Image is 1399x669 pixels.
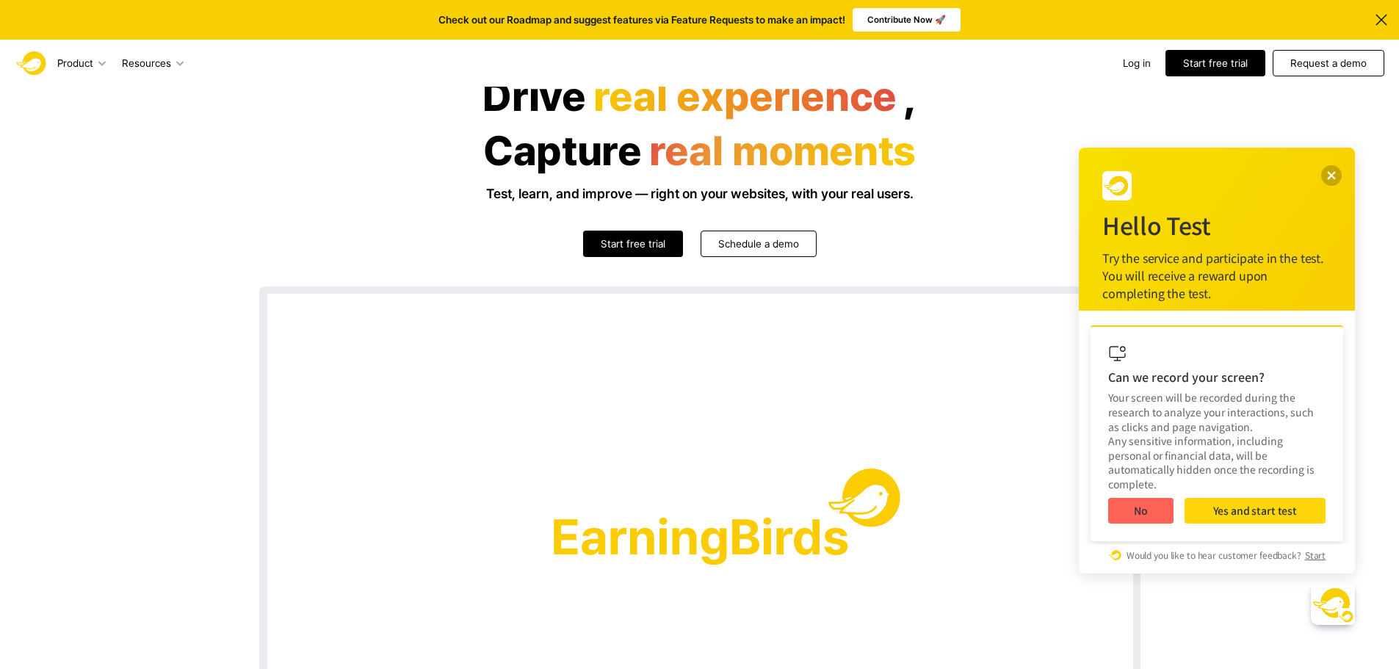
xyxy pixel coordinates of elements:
p: Resources [122,56,171,70]
p: Start free trial [1183,56,1248,70]
img: Logo [15,46,50,81]
span: real experience [590,70,900,124]
h1: , [904,73,917,120]
a: Schedule a demo [701,231,817,257]
a: Log in [1123,56,1151,70]
p: Check out our Roadmap and suggest features via Feature Requests to make an impact! [438,14,845,26]
h1: Drive [482,73,586,120]
a: Start free trial [583,231,683,257]
p: Start free trial [601,236,665,251]
p: Product [57,56,93,70]
a: Request a demo [1273,50,1384,76]
h1: Capture [483,128,642,175]
p: Schedule a demo [718,236,799,251]
span: real moments [646,125,919,178]
a: Start free trial [1165,50,1265,76]
p: Contribute Now 🚀 [867,12,946,27]
p: Request a demo [1290,56,1367,70]
h3: Test, learn, and improve — right on your websites, with your real users. [259,187,1140,201]
a: Contribute Now 🚀 [853,8,961,32]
